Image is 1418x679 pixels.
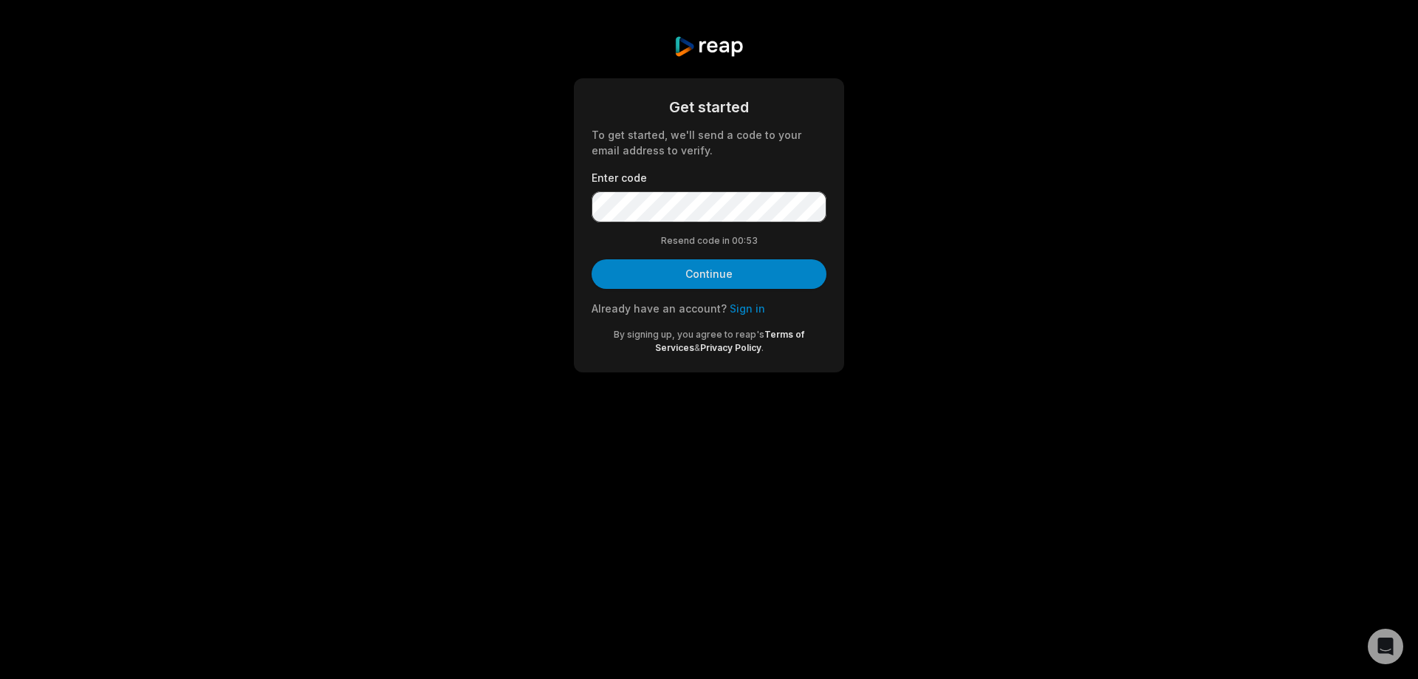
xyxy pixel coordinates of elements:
[592,170,826,185] label: Enter code
[761,342,764,353] span: .
[592,259,826,289] button: Continue
[1368,629,1403,664] div: Open Intercom Messenger
[655,329,805,353] a: Terms of Services
[694,342,700,353] span: &
[700,342,761,353] a: Privacy Policy
[592,234,826,248] div: Resend code in 00:
[592,127,826,158] div: To get started, we'll send a code to your email address to verify.
[592,96,826,118] div: Get started
[746,234,758,248] span: 53
[730,302,765,315] a: Sign in
[592,302,727,315] span: Already have an account?
[674,35,744,58] img: reap
[614,329,764,340] span: By signing up, you agree to reap's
